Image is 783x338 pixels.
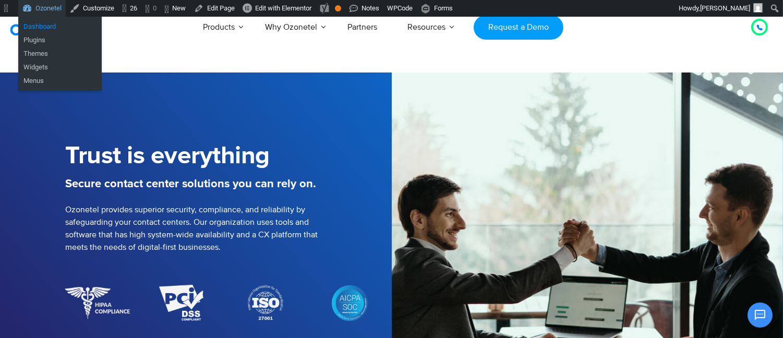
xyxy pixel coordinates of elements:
a: Products [188,10,250,44]
a: Partners [332,10,392,44]
h1: Trust is everything [66,142,392,171]
a: Widgets [18,61,102,74]
img: Brand Name : Brand Short Description Type Here. [63,285,131,321]
span: Edit with Elementor [255,4,311,12]
span: [PERSON_NAME] [700,4,750,12]
ul: Ozonetel [18,17,102,50]
a: Why Ozonetel [250,10,332,44]
img: Brand Name : Brand Short Description Type Here. [159,285,203,321]
a: Plugins [18,33,102,47]
img: Brand Name : Brand Short Description Type Here. [247,285,283,321]
a: Dashboard [18,20,102,33]
a: Menus [18,74,102,88]
ul: Ozonetel [18,44,102,91]
div: OK [335,5,341,11]
a: Request a Demo [474,15,563,40]
a: Themes [18,47,102,61]
img: Brand Name : Brand Short Description Type Here. [331,285,368,321]
p: Ozonetel provides superior security, compliance, and reliability by safeguarding your contact cen... [66,203,392,253]
h5: Secure contact center solutions you can rely on. [66,176,392,193]
a: Brand Name : Brand Short Description Type Here. [223,277,307,329]
a: Brand Name : Brand Short Description Type Here. [139,277,223,329]
a: Resources [392,10,461,44]
button: Open chat [748,303,773,328]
